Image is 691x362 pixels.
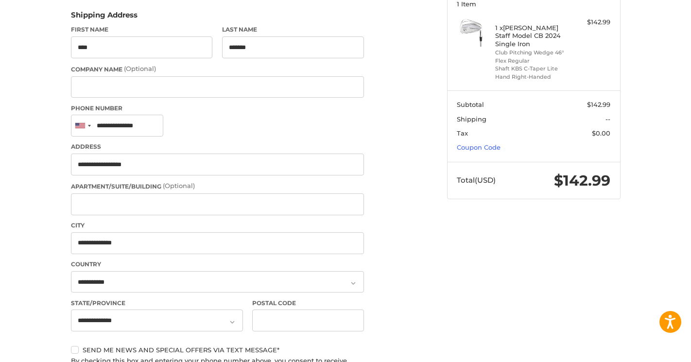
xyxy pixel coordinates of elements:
[71,115,94,136] div: United States: +1
[71,181,364,191] label: Apartment/Suite/Building
[71,221,364,230] label: City
[71,346,364,354] label: Send me news and special offers via text message*
[457,115,486,123] span: Shipping
[495,24,570,48] h4: 1 x [PERSON_NAME] Staff Model CB 2024 Single Iron
[495,49,570,57] li: Club Pitching Wedge 46°
[457,143,501,151] a: Coupon Code
[587,101,610,108] span: $142.99
[495,73,570,81] li: Hand Right-Handed
[495,65,570,73] li: Shaft KBS C-Taper Lite
[572,17,610,27] div: $142.99
[71,104,364,113] label: Phone Number
[252,299,364,308] label: Postal Code
[457,101,484,108] span: Subtotal
[71,260,364,269] label: Country
[163,182,195,190] small: (Optional)
[592,129,610,137] span: $0.00
[495,57,570,65] li: Flex Regular
[457,129,468,137] span: Tax
[611,336,691,362] iframe: Google Customer Reviews
[457,175,496,185] span: Total (USD)
[124,65,156,72] small: (Optional)
[71,64,364,74] label: Company Name
[605,115,610,123] span: --
[71,25,213,34] label: First Name
[554,172,610,190] span: $142.99
[71,142,364,151] label: Address
[71,10,138,25] legend: Shipping Address
[71,299,243,308] label: State/Province
[222,25,364,34] label: Last Name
